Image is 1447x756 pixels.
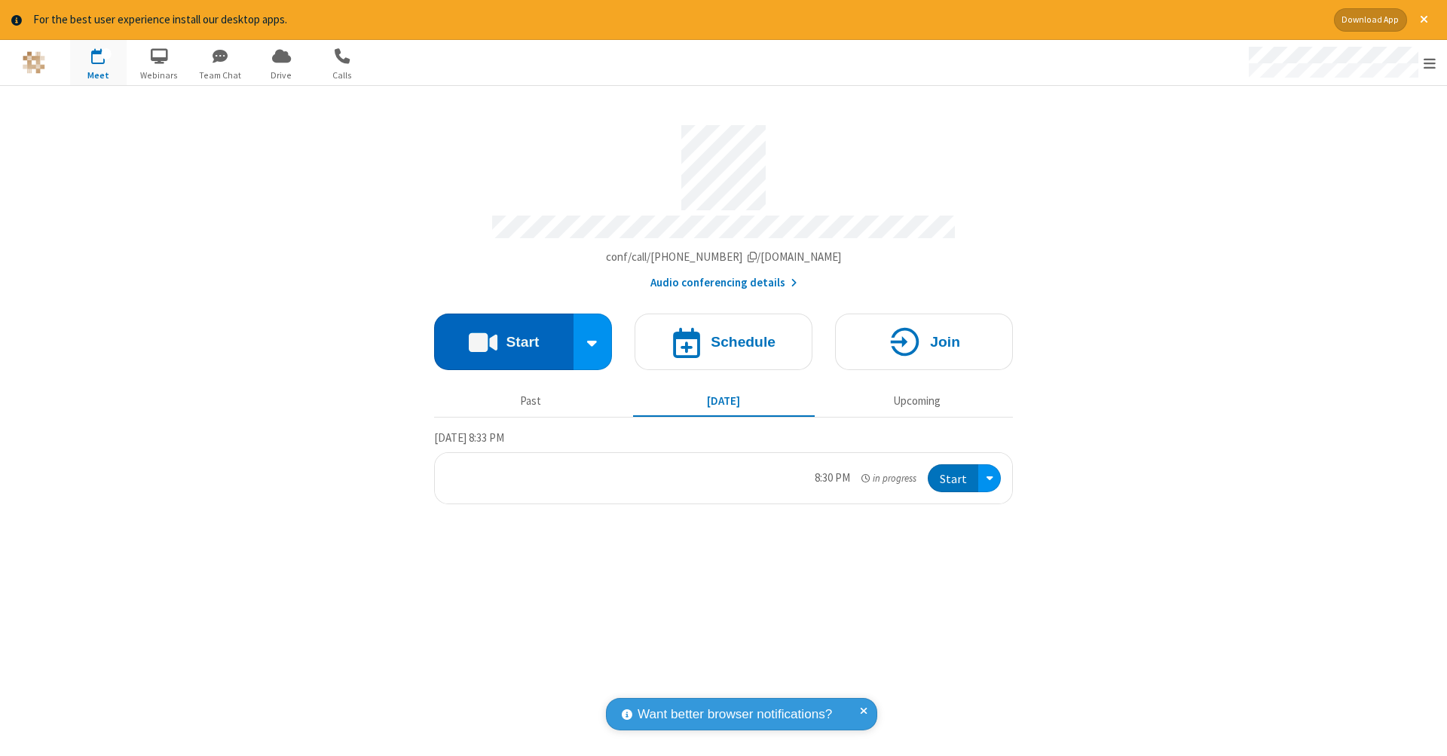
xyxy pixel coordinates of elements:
span: Webinars [131,69,188,82]
section: Today's Meetings [434,429,1013,504]
div: Open menu [1234,40,1447,85]
button: Start [434,314,574,370]
div: Start conference options [574,314,613,370]
span: [DATE] 8:33 PM [434,430,504,445]
div: 1 [102,48,112,60]
button: Copy my meeting room linkCopy my meeting room link [606,249,842,266]
h4: Start [506,335,539,349]
em: in progress [861,471,916,485]
h4: Schedule [711,335,776,349]
span: Calls [314,69,371,82]
button: [DATE] [633,387,815,416]
button: Start [928,464,978,492]
button: Past [440,387,622,416]
span: Team Chat [192,69,249,82]
div: 8:30 PM [815,470,850,487]
button: Logo [5,40,62,85]
div: For the best user experience install our desktop apps. [33,11,1323,29]
button: Audio conferencing details [650,274,797,292]
div: Open menu [978,464,1001,492]
button: Close alert [1412,8,1436,32]
h4: Join [930,335,960,349]
button: Upcoming [826,387,1008,416]
span: Copy my meeting room link [606,249,842,264]
button: Schedule [635,314,812,370]
span: Want better browser notifications? [638,705,832,724]
section: Account details [434,114,1013,291]
button: Join [835,314,1013,370]
span: Meet [70,69,127,82]
span: Drive [253,69,310,82]
button: Download App [1334,8,1407,32]
img: QA Selenium DO NOT DELETE OR CHANGE [23,51,45,74]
